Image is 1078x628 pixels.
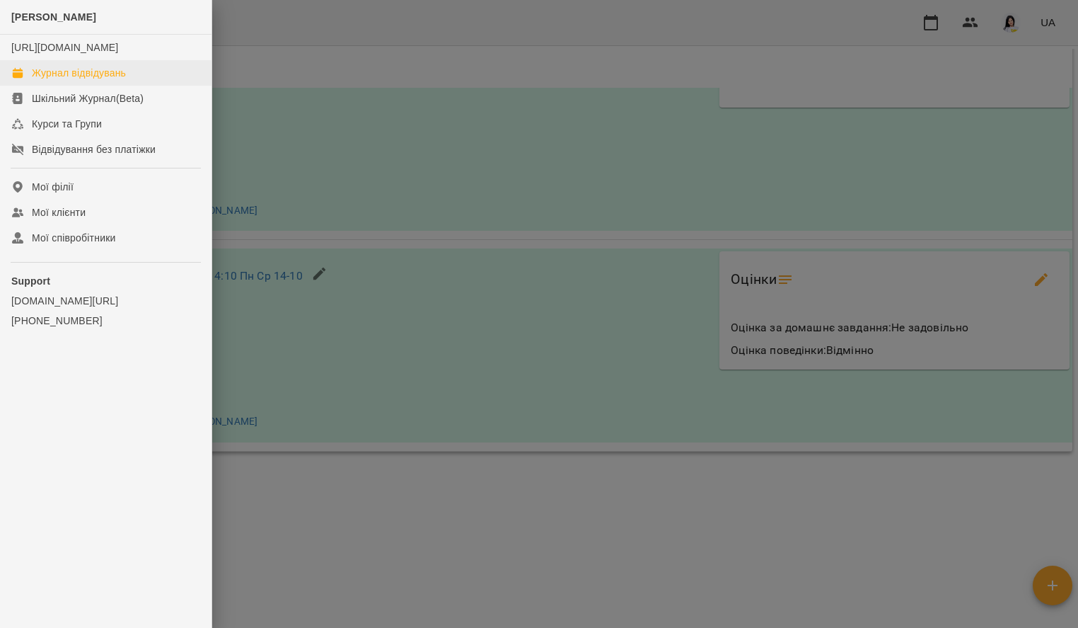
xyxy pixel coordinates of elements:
[11,42,118,53] a: [URL][DOMAIN_NAME]
[32,205,86,219] div: Мої клієнти
[32,231,116,245] div: Мої співробітники
[11,274,200,288] p: Support
[11,11,96,23] span: [PERSON_NAME]
[32,117,102,131] div: Курси та Групи
[11,314,200,328] a: [PHONE_NUMBER]
[11,294,200,308] a: [DOMAIN_NAME][URL]
[32,66,126,80] div: Журнал відвідувань
[32,180,74,194] div: Мої філії
[32,91,144,105] div: Шкільний Журнал(Beta)
[32,142,156,156] div: Відвідування без платіжки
